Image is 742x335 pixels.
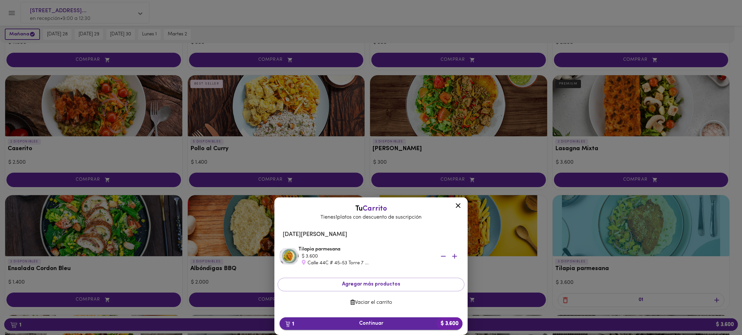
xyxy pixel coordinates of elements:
div: Tu [281,204,461,221]
button: Vaciar el carrito [278,296,464,309]
div: Calle 44C # 45-53 Torre 7 ... [302,260,431,267]
button: Agregar más productos [278,278,464,291]
b: $ 3.600 [437,317,462,330]
img: cart.png [285,321,290,327]
div: Tilapia parmesana [299,246,463,267]
img: Tilapia parmesana [279,247,299,266]
div: $ 3.600 [302,253,431,260]
span: Continuar [285,321,457,327]
span: Agregar más productos [283,281,459,287]
li: [DATE][PERSON_NAME] [278,227,464,242]
iframe: Messagebird Livechat Widget [705,298,736,329]
span: Carrito [363,205,387,213]
p: Tienes 1 platos con descuento de suscripción [281,214,461,221]
b: 1 [281,320,298,328]
span: Vaciar el carrito [283,300,459,306]
button: 1Continuar$ 3.600 [280,317,462,330]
